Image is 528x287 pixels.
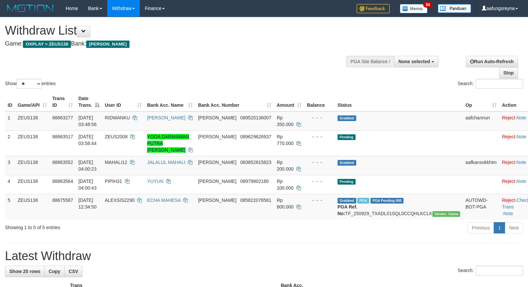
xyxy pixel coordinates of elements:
a: YOGA DARMAWAN PUTRA [PERSON_NAME] [147,134,189,153]
span: 88863517 [52,134,73,139]
td: 1 [5,111,15,131]
span: [PERSON_NAME] [198,160,236,165]
td: ZEUS138 [15,175,50,194]
a: Reject [502,198,515,203]
a: [PERSON_NAME] [147,115,185,120]
a: Note [516,179,526,184]
label: Search: [458,79,523,89]
td: ZEUS138 [15,111,50,131]
span: 88863277 [52,115,73,120]
span: Rp 100.000 [277,179,294,191]
a: ECHA MAHESA [147,198,180,203]
span: 34 [423,2,432,8]
span: Copy 089629626937 to clipboard [240,134,271,139]
span: Vendor URL: https://trx31.1velocity.biz [432,211,460,217]
a: Note [516,115,526,120]
a: Stop [499,67,518,78]
a: JALALUL MAHALI [147,160,185,165]
span: 88675587 [52,198,73,203]
td: aafchannun [463,111,499,131]
span: Pending [338,179,356,185]
a: Reject [502,134,515,139]
td: TF_250929_TXADL01SQL0CCQHLKCLK [335,194,463,219]
span: Pending [338,134,356,140]
a: Reject [502,160,515,165]
td: 3 [5,156,15,175]
td: 2 [5,130,15,156]
img: MOTION_logo.png [5,3,56,13]
span: RIDWANKU [105,115,130,120]
span: [PERSON_NAME] [198,198,236,203]
th: User ID: activate to sort column ascending [102,92,144,111]
span: Copy 085822076561 to clipboard [240,198,271,203]
span: 88863564 [52,179,73,184]
span: Rp 770.000 [277,134,294,146]
label: Show entries [5,79,56,89]
div: - - - [307,114,332,121]
h1: Withdraw List [5,24,345,37]
a: YUYUN [147,179,163,184]
th: Trans ID: activate to sort column ascending [50,92,76,111]
label: Search: [458,266,523,276]
img: panduan.png [438,4,471,13]
div: - - - [307,133,332,140]
span: [PERSON_NAME] [198,179,236,184]
span: Rp 200.000 [277,160,294,172]
span: [DATE] 04:00:23 [78,160,97,172]
span: [PERSON_NAME] [198,134,236,139]
th: ID [5,92,15,111]
a: Note [503,211,513,216]
th: Date Trans.: activate to sort column descending [76,92,102,111]
th: Game/API: activate to sort column ascending [15,92,50,111]
span: [DATE] 03:58:44 [78,134,97,146]
span: CSV [69,269,78,274]
th: Bank Acc. Name: activate to sort column ascending [144,92,195,111]
a: Note [516,134,526,139]
td: ZEUS138 [15,130,50,156]
a: Next [505,222,523,233]
span: Rp 350.000 [277,115,294,127]
span: Copy 083852815823 to clipboard [240,160,271,165]
span: PGA Pending [371,198,404,204]
a: Copy [44,266,65,277]
div: PGA Site Balance / [346,56,394,67]
h4: Game: Bank: [5,41,345,47]
th: Balance [304,92,335,111]
span: Grabbed [338,198,356,204]
a: Note [516,160,526,165]
div: - - - [307,159,332,166]
select: Showentries [17,79,42,89]
a: 1 [494,222,505,233]
span: Copy 08979802180 to clipboard [240,179,269,184]
a: Reject [502,179,515,184]
img: Button%20Memo.svg [400,4,428,13]
b: PGA Ref. No: [338,204,358,216]
button: None selected [394,56,438,67]
a: CSV [64,266,83,277]
a: Show 25 rows [5,266,45,277]
td: ZEUS138 [15,194,50,219]
span: [DATE] 12:34:50 [78,198,97,210]
h1: Latest Withdraw [5,249,523,263]
td: AUTOWD-BOT-PGA [463,194,499,219]
span: Rp 600.000 [277,198,294,210]
th: Op: activate to sort column ascending [463,92,499,111]
span: 88863552 [52,160,73,165]
span: Marked by aafpengsreynich [357,198,369,204]
td: 5 [5,194,15,219]
span: ALEXSIS2290 [105,198,135,203]
span: [DATE] 03:48:56 [78,115,97,127]
div: - - - [307,178,332,185]
span: Copy [49,269,60,274]
td: aafkansokkhim [463,156,499,175]
th: Amount: activate to sort column ascending [274,92,304,111]
span: Grabbed [338,115,356,121]
td: 4 [5,175,15,194]
th: Bank Acc. Number: activate to sort column ascending [195,92,274,111]
div: - - - [307,197,332,204]
span: ZEUS2008 [105,134,128,139]
a: Reject [502,115,515,120]
div: Showing 1 to 5 of 5 entries [5,221,215,231]
a: Run Auto-Refresh [466,56,518,67]
input: Search: [476,266,523,276]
